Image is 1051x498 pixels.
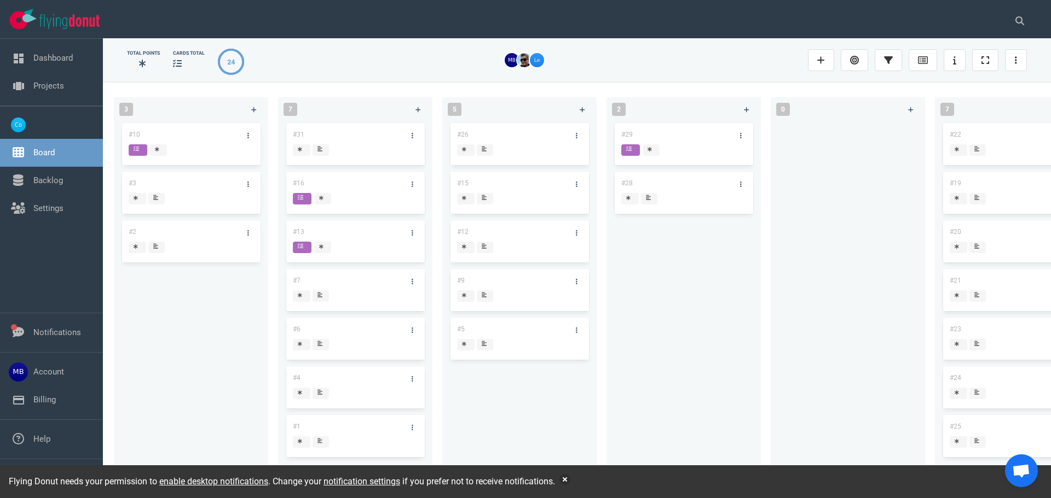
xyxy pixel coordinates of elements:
[950,423,961,430] a: #25
[457,325,465,333] a: #5
[33,148,55,157] a: Board
[621,179,633,187] a: #28
[457,277,465,284] a: #9
[33,395,56,405] a: Billing
[950,325,961,333] a: #23
[33,175,63,185] a: Backlog
[39,14,100,29] img: Flying Donut text logo
[129,228,136,236] a: #2
[293,179,304,187] a: #16
[129,179,136,187] a: #3
[284,103,297,116] span: 7
[950,179,961,187] a: #19
[505,53,519,67] img: 26
[293,374,301,382] a: #4
[33,327,81,337] a: Notifications
[173,50,205,57] div: cards total
[950,228,961,236] a: #20
[776,103,790,116] span: 0
[33,53,73,63] a: Dashboard
[33,203,63,213] a: Settings
[457,179,469,187] a: #15
[33,434,50,444] a: Help
[33,81,64,91] a: Projects
[950,374,961,382] a: #24
[159,476,268,487] a: enable desktop notifications
[129,131,140,138] a: #10
[119,103,133,116] span: 3
[293,325,301,333] a: #6
[324,476,400,487] a: notification settings
[268,476,555,487] span: . Change your if you prefer not to receive notifications.
[530,53,544,67] img: 26
[293,228,304,236] a: #13
[227,57,235,67] div: 24
[950,131,961,138] a: #22
[9,476,268,487] span: Flying Donut needs your permission to
[517,53,532,67] img: 26
[1005,454,1038,487] div: Open de chat
[940,103,954,116] span: 7
[612,103,626,116] span: 2
[457,228,469,236] a: #12
[293,131,304,138] a: #31
[127,50,160,57] div: Total Points
[293,277,301,284] a: #7
[33,367,64,377] a: Account
[293,423,301,430] a: #1
[621,131,633,138] a: #29
[448,103,461,116] span: 5
[950,277,961,284] a: #21
[457,131,469,138] a: #26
